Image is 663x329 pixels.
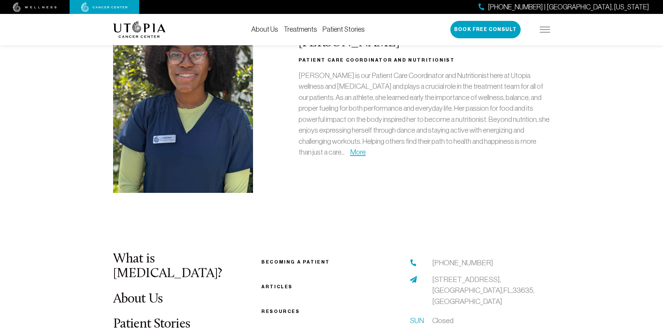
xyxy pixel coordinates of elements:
[284,25,317,33] a: Treatments
[432,315,453,326] span: Closed
[410,259,417,266] img: phone
[261,284,293,289] a: Articles
[488,2,649,12] span: [PHONE_NUMBER] | [GEOGRAPHIC_DATA], [US_STATE]
[432,274,550,307] a: [STREET_ADDRESS],[GEOGRAPHIC_DATA],FL,33635,[GEOGRAPHIC_DATA]
[81,2,128,12] img: cancer center
[410,276,417,283] img: address
[350,148,366,156] a: More
[261,309,300,314] a: Resources
[113,252,222,281] a: What is [MEDICAL_DATA]?
[299,56,550,64] h3: Patient Care Coordinator and Nutritionist
[432,257,493,268] a: [PHONE_NUMBER]
[299,70,550,158] p: [PERSON_NAME] is our Patient Care Coordinator and Nutritionist here at Utopia wellness and [MEDIC...
[113,21,166,38] img: logo
[251,25,278,33] a: About Us
[410,315,424,326] span: Sun
[113,292,163,306] a: About Us
[113,6,253,193] img: Jazmine
[540,27,550,32] img: icon-hamburger
[261,259,330,265] a: Becoming a patient
[450,21,521,38] button: Book Free Consult
[479,2,649,12] a: [PHONE_NUMBER] | [GEOGRAPHIC_DATA], [US_STATE]
[13,2,57,12] img: wellness
[323,25,365,33] a: Patient Stories
[432,275,534,305] span: [STREET_ADDRESS], [GEOGRAPHIC_DATA], FL, 33635, [GEOGRAPHIC_DATA]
